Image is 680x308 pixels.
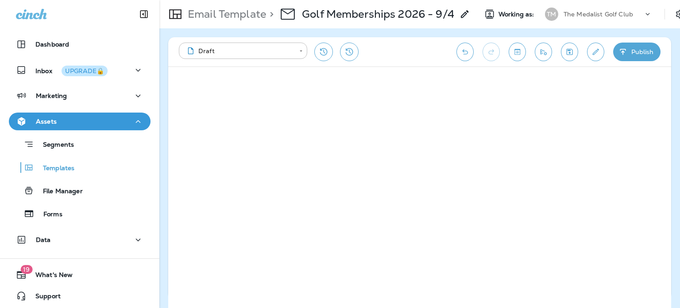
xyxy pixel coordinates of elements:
p: Templates [34,164,74,173]
button: Restore from previous version [314,43,333,61]
p: Marketing [36,92,67,99]
button: Send test email [535,43,552,61]
button: Marketing [9,87,151,105]
button: Save [561,43,578,61]
button: 19What's New [9,266,151,284]
p: > [266,8,274,21]
button: Collapse Sidebar [131,5,156,23]
div: Draft [185,47,293,55]
button: Assets [9,113,151,130]
p: Forms [35,211,62,219]
span: Support [27,292,61,303]
button: UPGRADE🔒 [62,66,108,76]
p: Golf Memberships 2026 - 9/4 [302,8,454,21]
p: Assets [36,118,57,125]
button: Dashboard [9,35,151,53]
button: Templates [9,158,151,177]
button: Forms [9,204,151,223]
p: Dashboard [35,41,69,48]
button: Publish [613,43,661,61]
button: InboxUPGRADE🔒 [9,61,151,79]
button: File Manager [9,181,151,200]
p: Segments [34,141,74,150]
button: Data [9,231,151,249]
p: Inbox [35,66,108,75]
span: What's New [27,271,73,282]
div: TM [545,8,558,21]
p: Email Template [184,8,266,21]
span: 19 [20,265,32,274]
p: The Medalist Golf Club [564,11,633,18]
button: Segments [9,135,151,154]
button: View Changelog [340,43,359,61]
button: Undo [456,43,474,61]
span: Working as: [498,11,536,18]
p: Data [36,236,51,243]
p: File Manager [34,187,83,196]
button: Support [9,287,151,305]
button: Toggle preview [509,43,526,61]
div: UPGRADE🔒 [65,68,104,74]
button: Edit details [587,43,604,61]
